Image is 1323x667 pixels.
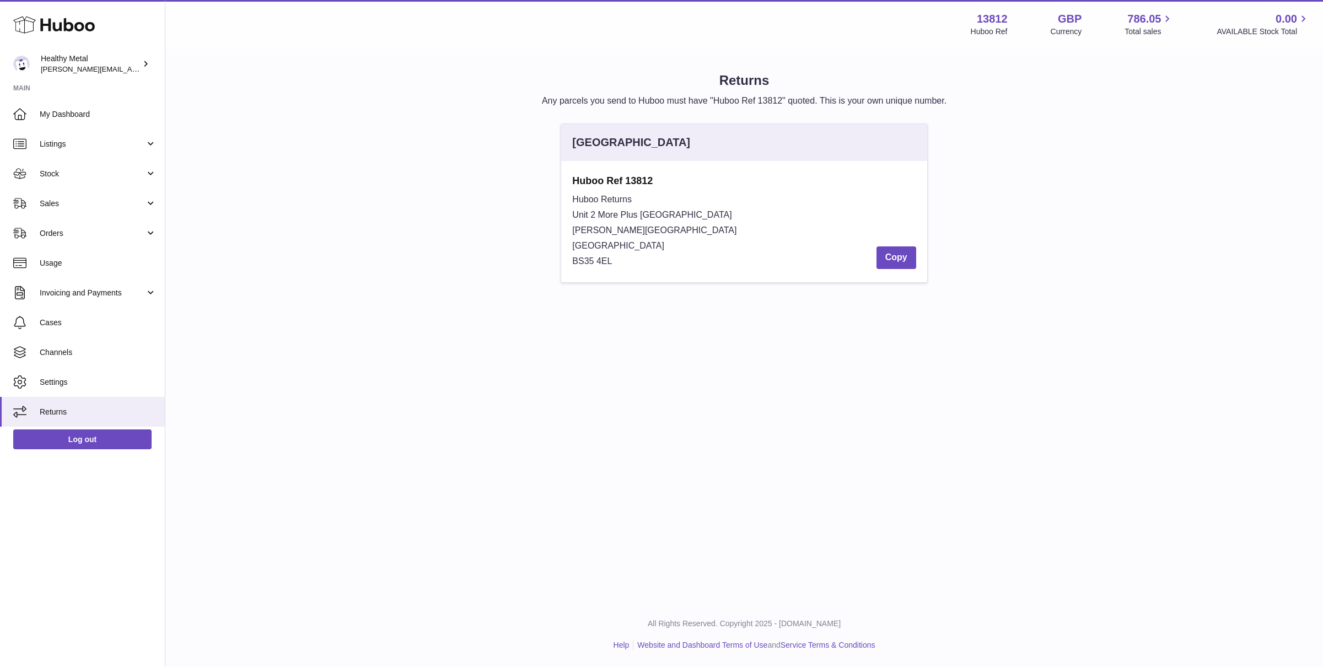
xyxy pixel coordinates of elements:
[40,318,157,328] span: Cases
[41,64,221,73] span: [PERSON_NAME][EMAIL_ADDRESS][DOMAIN_NAME]
[1125,12,1174,37] a: 786.05 Total sales
[40,258,157,268] span: Usage
[1125,26,1174,37] span: Total sales
[40,139,145,149] span: Listings
[13,56,30,72] img: jose@healthy-metal.com
[572,210,732,219] span: Unit 2 More Plus [GEOGRAPHIC_DATA]
[1217,12,1310,37] a: 0.00 AVAILABLE Stock Total
[41,53,140,74] div: Healthy Metal
[40,377,157,388] span: Settings
[637,641,767,649] a: Website and Dashboard Terms of Use
[40,169,145,179] span: Stock
[40,288,145,298] span: Invoicing and Payments
[572,174,916,187] strong: Huboo Ref 13812
[977,12,1008,26] strong: 13812
[572,241,664,250] span: [GEOGRAPHIC_DATA]
[614,641,630,649] a: Help
[174,618,1314,629] p: All Rights Reserved. Copyright 2025 - [DOMAIN_NAME]
[1276,12,1297,26] span: 0.00
[572,225,736,235] span: [PERSON_NAME][GEOGRAPHIC_DATA]
[1127,12,1161,26] span: 786.05
[971,26,1008,37] div: Huboo Ref
[13,429,152,449] a: Log out
[633,640,875,650] li: and
[572,256,612,266] span: BS35 4EL
[183,95,1305,107] p: Any parcels you send to Huboo must have "Huboo Ref 13812" quoted. This is your own unique number.
[40,347,157,358] span: Channels
[876,246,916,269] button: Copy
[40,407,157,417] span: Returns
[40,198,145,209] span: Sales
[1058,12,1082,26] strong: GBP
[572,135,690,150] div: [GEOGRAPHIC_DATA]
[572,195,632,204] span: Huboo Returns
[781,641,875,649] a: Service Terms & Conditions
[1217,26,1310,37] span: AVAILABLE Stock Total
[183,72,1305,89] h1: Returns
[40,228,145,239] span: Orders
[1051,26,1082,37] div: Currency
[40,109,157,120] span: My Dashboard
